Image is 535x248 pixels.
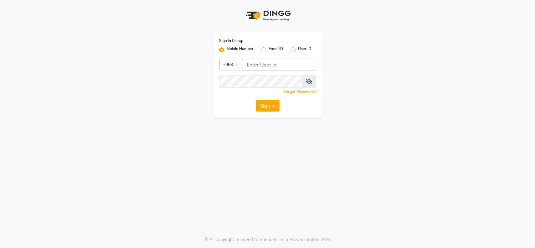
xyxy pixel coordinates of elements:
[227,46,254,54] label: Mobile Number
[256,100,280,112] button: Sign In
[219,76,302,87] input: Username
[219,38,243,44] label: Sign In Using:
[284,89,316,94] a: Forgot Password?
[298,46,311,54] label: User ID
[243,59,316,71] input: Username
[269,46,283,54] label: Email ID
[243,6,293,25] img: logo1.svg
